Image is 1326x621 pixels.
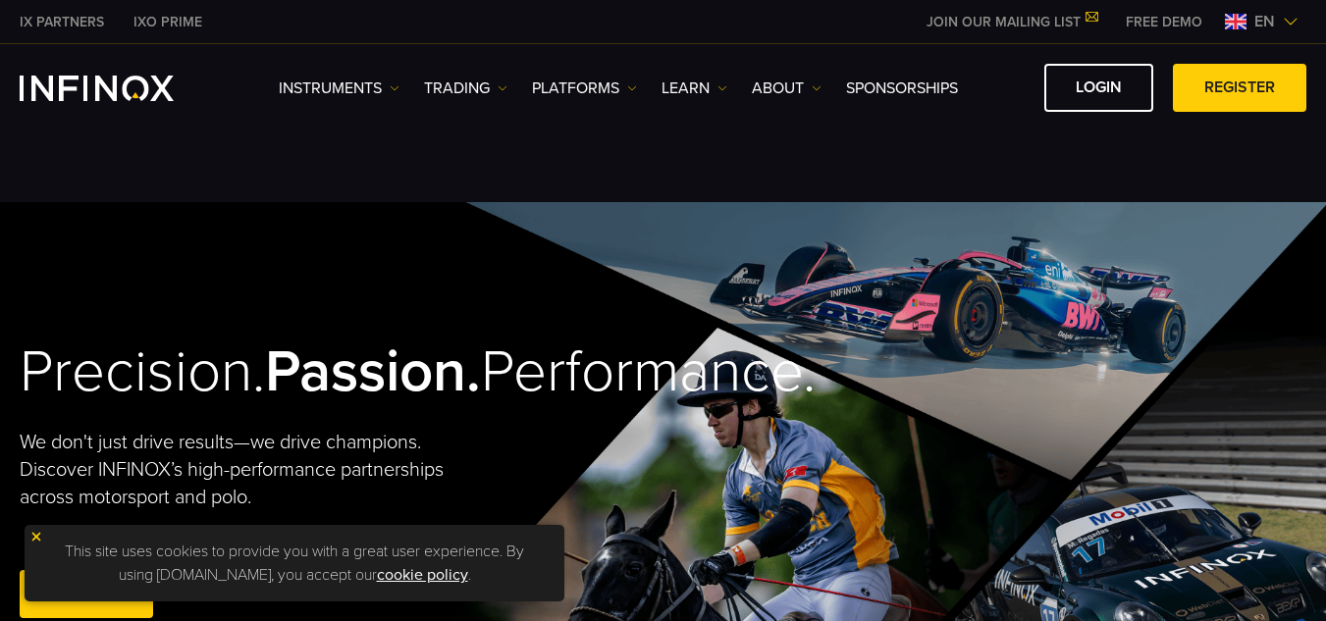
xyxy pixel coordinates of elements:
strong: Passion. [265,336,481,407]
a: LOGIN [1044,64,1153,112]
a: Learn [662,77,727,100]
a: SPONSORSHIPS [846,77,958,100]
a: TRADING [424,77,507,100]
img: yellow close icon [29,530,43,543]
a: REGISTER [1173,64,1306,112]
a: Instruments [279,77,399,100]
a: ABOUT [752,77,822,100]
a: cookie policy [377,565,468,585]
a: INFINOX [119,12,217,32]
a: INFINOX Logo [20,76,220,101]
p: This site uses cookies to provide you with a great user experience. By using [DOMAIN_NAME], you a... [34,535,555,592]
span: en [1246,10,1283,33]
a: INFINOX MENU [1111,12,1217,32]
p: We don't just drive results—we drive champions. Discover INFINOX’s high-performance partnerships ... [20,429,483,511]
a: REGISTER [20,570,153,618]
a: PLATFORMS [532,77,637,100]
a: JOIN OUR MAILING LIST [912,14,1111,30]
a: INFINOX [5,12,119,32]
h2: Precision. Performance. [20,336,599,408]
